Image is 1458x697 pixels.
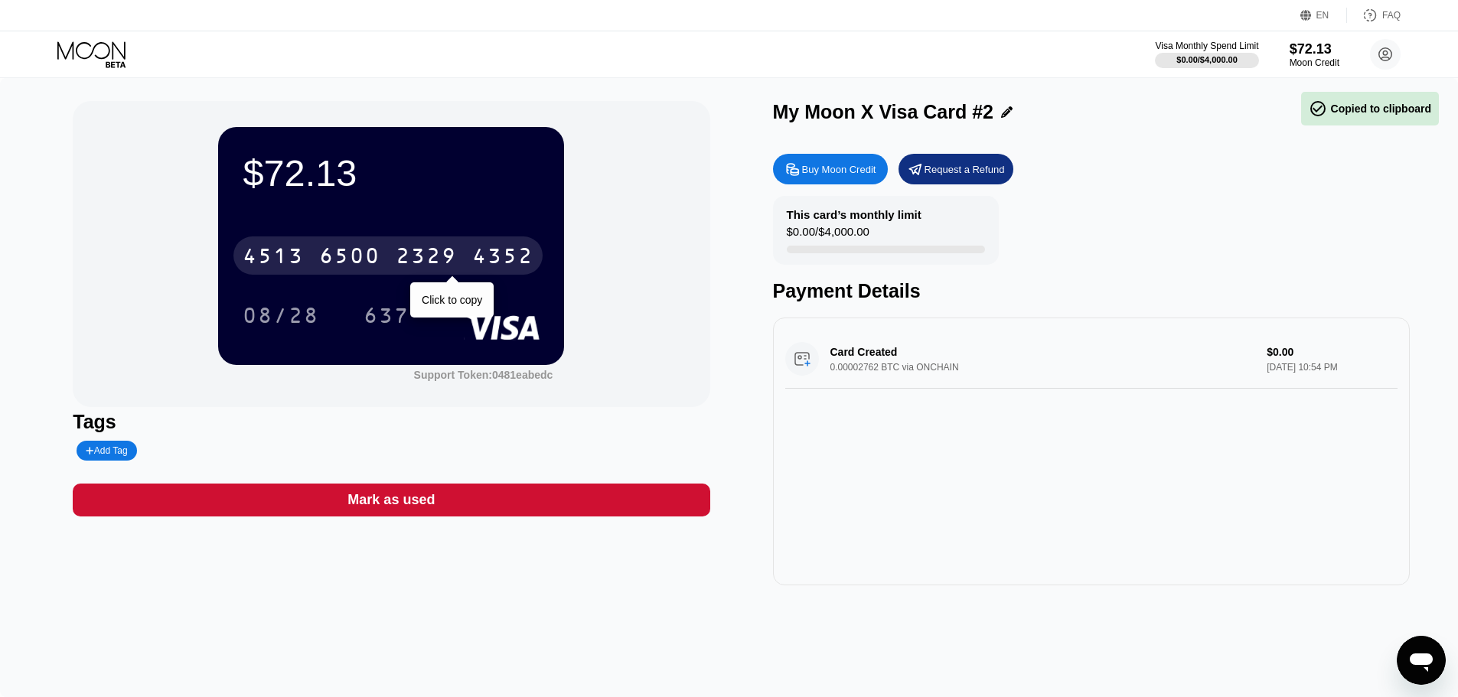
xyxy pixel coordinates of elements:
span:  [1309,99,1327,118]
div: Support Token:0481eabedc [414,369,553,381]
div: 6500 [319,246,380,270]
div: 08/28 [231,296,331,334]
iframe: Schaltfläche zum Öffnen des Messaging-Fensters [1397,636,1446,685]
div: Request a Refund [925,163,1005,176]
div: 637 [364,305,409,330]
div: $72.13Moon Credit [1290,41,1339,68]
div: $0.00 / $4,000.00 [787,225,869,246]
div: $72.13 [1290,41,1339,57]
div: EN [1316,10,1329,21]
div: 4513650023294352 [233,236,543,275]
div: Visa Monthly Spend Limit$0.00/$4,000.00 [1155,41,1258,68]
div: Request a Refund [899,154,1013,184]
div: $0.00 / $4,000.00 [1176,55,1238,64]
div: Buy Moon Credit [802,163,876,176]
div: $72.13 [243,151,540,194]
div: EN [1300,8,1347,23]
div: Mark as used [73,484,709,516]
div: Payment Details [773,280,1410,302]
div: 637 [352,296,421,334]
div: This card’s monthly limit [787,208,921,221]
div: Copied to clipboard [1309,99,1431,118]
div: 4352 [472,246,533,270]
div: Visa Monthly Spend Limit [1155,41,1258,51]
div: FAQ [1347,8,1401,23]
div: 4513 [243,246,304,270]
div: Support Token: 0481eabedc [414,369,553,381]
div: 2329 [396,246,457,270]
div: Click to copy [422,294,482,306]
div: Mark as used [347,491,435,509]
div: 08/28 [243,305,319,330]
div: My Moon X Visa Card #2 [773,101,994,123]
div: Add Tag [77,441,136,461]
div: Add Tag [86,445,127,456]
div: Tags [73,411,709,433]
div: FAQ [1382,10,1401,21]
div: Moon Credit [1290,57,1339,68]
div: Buy Moon Credit [773,154,888,184]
